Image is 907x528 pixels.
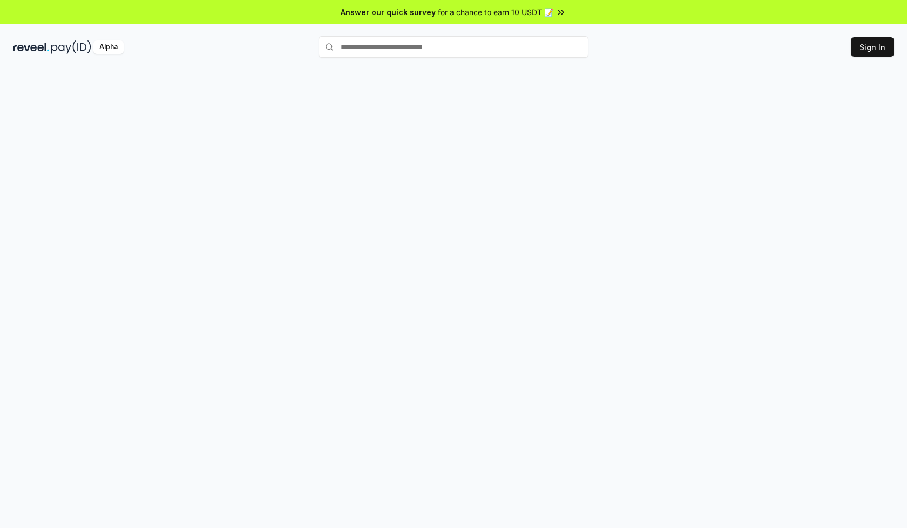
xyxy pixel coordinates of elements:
[341,6,436,18] span: Answer our quick survey
[93,40,124,54] div: Alpha
[851,37,894,57] button: Sign In
[51,40,91,54] img: pay_id
[438,6,553,18] span: for a chance to earn 10 USDT 📝
[13,40,49,54] img: reveel_dark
